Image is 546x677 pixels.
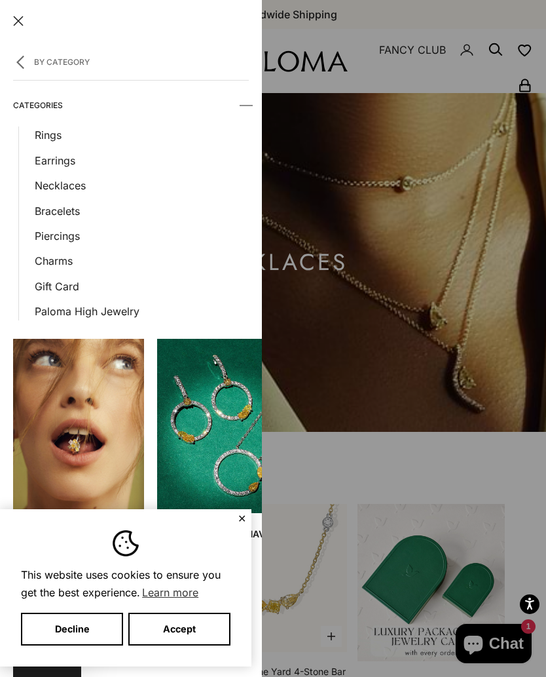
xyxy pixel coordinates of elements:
[238,514,246,522] button: Close
[35,278,249,295] a: Gift Card
[35,203,249,220] a: Bracelets
[140,583,200,602] a: Learn more
[13,86,249,125] summary: Categories
[35,126,249,144] a: Rings
[13,42,249,81] button: By Category
[21,613,123,646] button: Decline
[35,177,249,194] a: Necklaces
[157,339,288,554] a: Diamond Must HavesSHOP NOW
[13,339,144,554] a: Best SellersSHOP NOW
[113,530,139,556] img: Cookie banner
[35,252,249,269] a: Charms
[35,303,249,320] a: Paloma High Jewelry
[35,227,249,244] a: Piercings
[128,613,230,646] button: Accept
[21,567,230,602] span: This website uses cookies to ensure you get the best experience.
[35,152,249,169] a: Earrings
